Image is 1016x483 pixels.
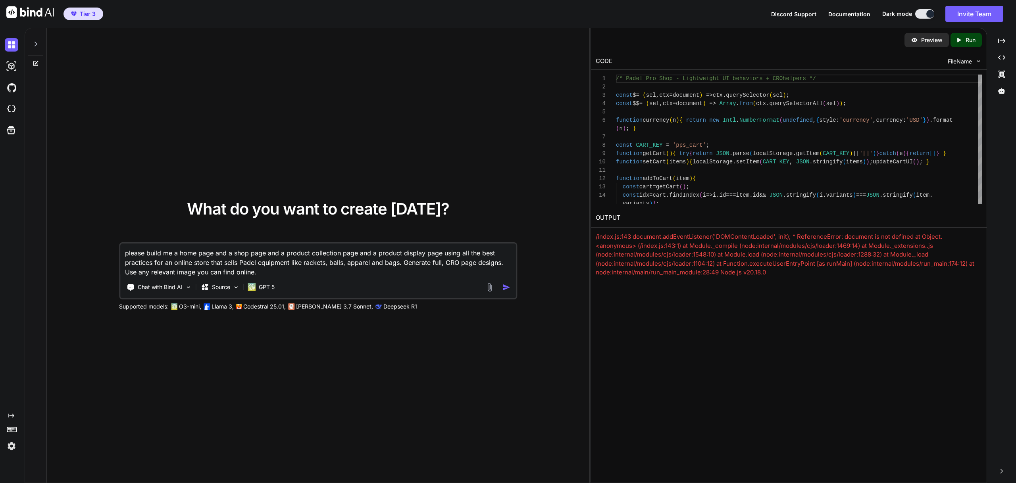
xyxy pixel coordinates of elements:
span: [ [929,150,933,157]
div: 4 [596,100,606,108]
button: premiumTier 3 [63,8,103,20]
span: return [693,150,712,157]
span: } [926,159,929,165]
span: Array [719,100,736,107]
span: Discord Support [771,11,816,17]
span: ; [786,92,789,98]
span: ; [869,159,872,165]
div: 5 [596,108,606,116]
img: GPT 5 [248,283,256,291]
div: 14 [596,191,606,199]
span: item [916,192,929,198]
div: 13 [596,183,606,191]
img: settings [5,439,18,453]
div: 1 [596,75,606,83]
span: const [623,184,639,190]
div: 9 [596,149,606,158]
span: ( [643,92,646,98]
span: && [759,192,766,198]
span: updateCartUI [873,159,913,165]
span: ; [706,142,709,148]
p: Source [212,283,230,291]
span: document [676,100,702,107]
p: [PERSON_NAME] 3.7 Sonnet, [296,303,373,310]
p: Run [966,36,976,44]
span: , [873,117,876,123]
img: githubDark [5,81,18,94]
span: ) [652,200,656,207]
span: item [676,175,689,182]
span: document [673,92,699,98]
span: ) [866,159,869,165]
span: ) [849,150,852,157]
span: Documentation [828,11,870,17]
span: querySelector [726,92,769,98]
span: . [879,192,883,198]
span: , [659,100,662,107]
span: id [719,192,726,198]
span: helpers */ [783,75,816,82]
span: localStorage [752,150,793,157]
span: ) [916,159,919,165]
span: . [766,100,769,107]
img: claude [288,303,294,310]
span: } [876,150,879,157]
span: ( [616,125,619,132]
span: . [783,192,786,198]
span: undefined [783,117,813,123]
div: 12 [596,174,606,183]
span: i [702,192,706,198]
span: i [820,192,823,198]
img: darkAi-studio [5,59,18,73]
span: ; [656,200,659,207]
span: /* Padel Pro Shop - Lightweight UI behaviors + CRO [616,75,783,82]
span: . [736,117,739,123]
span: ( [779,117,783,123]
span: ( [816,192,819,198]
span: . [716,192,719,198]
span: JSON [716,150,729,157]
span: . [723,92,726,98]
img: preview [911,36,918,44]
span: ) [863,159,866,165]
span: , [813,117,816,123]
span: ) [686,159,689,165]
span: } [633,125,636,132]
span: ) [839,100,843,107]
span: . [666,192,669,198]
span: ) [689,175,693,182]
span: => [709,100,716,107]
span: const [623,192,639,198]
span: ( [666,150,669,157]
span: ) [649,200,652,207]
span: ctx [713,92,723,98]
img: Pick Tools [185,284,192,291]
span: : [903,117,906,123]
span: getItem [796,150,820,157]
span: . [793,150,796,157]
span: items [669,159,686,165]
span: stringify [883,192,913,198]
span: cart [639,184,653,190]
span: try [679,150,689,157]
span: sel [773,92,783,98]
span: ( [752,100,756,107]
p: Codestral 25.01, [243,303,286,310]
span: ) [926,117,929,123]
span: function [616,159,643,165]
span: currency [876,117,902,123]
span: ; [843,100,846,107]
p: GPT 5 [259,283,275,291]
span: sel [826,100,836,107]
span: , [789,159,793,165]
div: 11 [596,166,606,174]
span: getCart [656,184,679,190]
span: ) [702,100,706,107]
span: { [689,150,693,157]
span: variants [826,192,852,198]
span: === [856,192,866,198]
img: darkChat [5,38,18,52]
img: Mistral-AI [236,304,242,309]
span: ( [699,192,702,198]
span: n [619,125,622,132]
